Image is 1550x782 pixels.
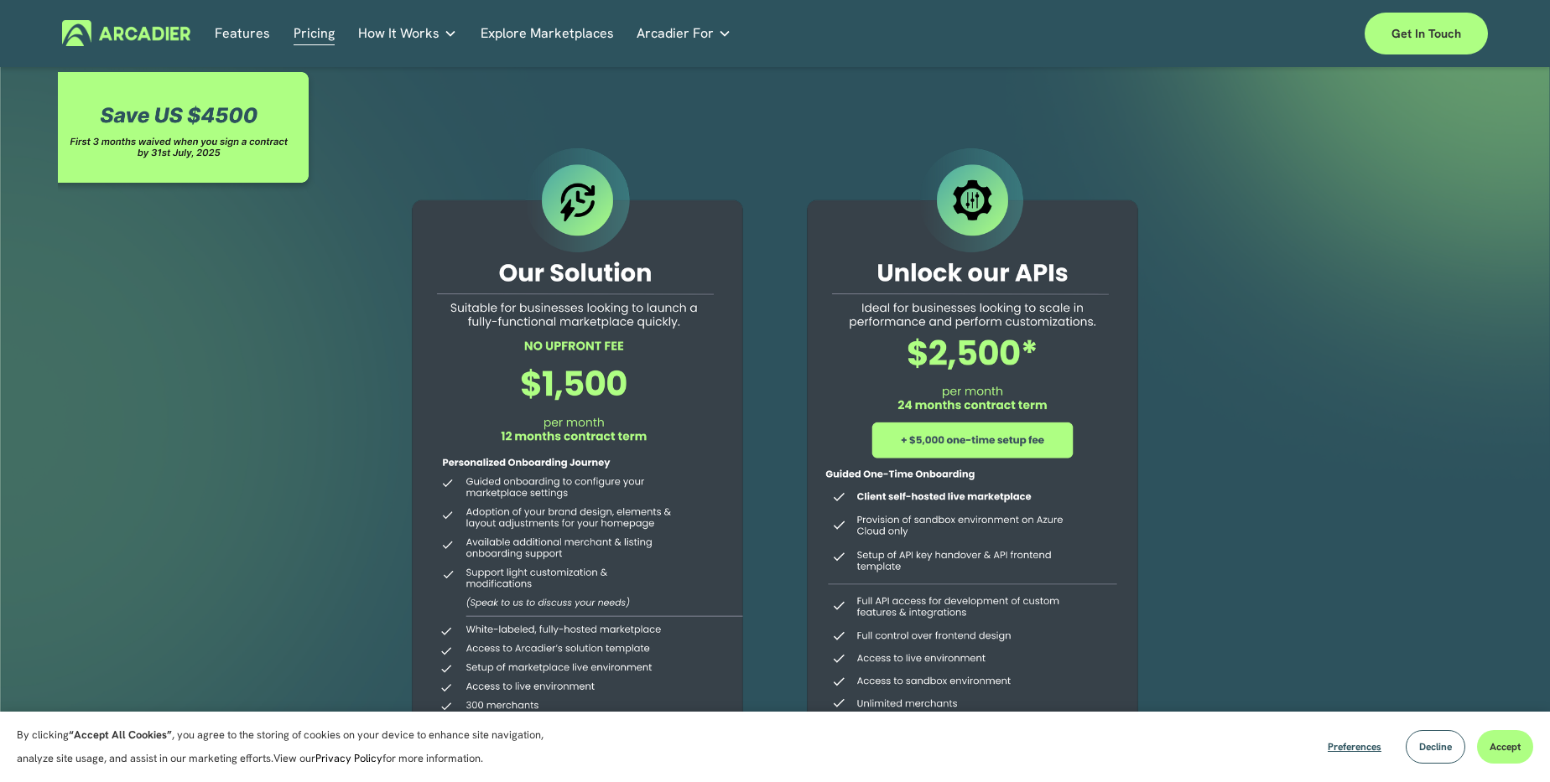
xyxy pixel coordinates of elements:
[358,20,457,46] a: folder dropdown
[637,20,731,46] a: folder dropdown
[1365,13,1488,54] a: Get in touch
[17,723,562,770] p: By clicking , you agree to the storing of cookies on your device to enhance site navigation, anal...
[215,20,270,46] a: Features
[1419,740,1452,754] span: Decline
[637,22,714,45] span: Arcadier For
[62,20,190,46] img: Arcadier
[481,20,614,46] a: Explore Marketplaces
[69,728,172,742] strong: “Accept All Cookies”
[294,20,335,46] a: Pricing
[358,22,440,45] span: How It Works
[1328,740,1381,754] span: Preferences
[1490,740,1521,754] span: Accept
[315,751,382,765] a: Privacy Policy
[1477,730,1533,764] button: Accept
[1406,730,1465,764] button: Decline
[1315,730,1394,764] button: Preferences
